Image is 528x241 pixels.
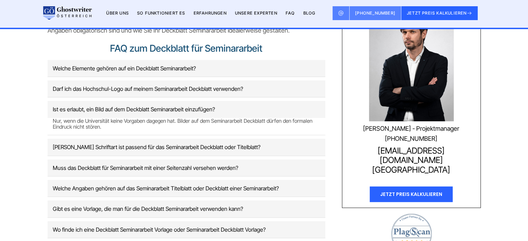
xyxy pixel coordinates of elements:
a: FAQ [286,10,295,16]
a: Unsere Experten [235,10,277,16]
a: BLOG [303,10,315,16]
div: Nur, wenn die Universität keine Vorgaben dagegen hat. Bilder auf dem Seminararbeit Deckblatt dürf... [48,118,325,135]
div: JETZT PREIS KALKULIEREN [370,187,453,202]
button: JETZT PREIS KALKULIEREN [401,6,478,20]
a: [PHONE_NUMBER] [350,6,401,20]
button: Muss das Deckblatt für Seminararbeit mit einer Seitenzahl versehen werden? [48,160,325,176]
a: [PHONE_NUMBER] [347,135,476,143]
img: Email [338,10,344,16]
button: [PERSON_NAME] Schriftart ist passend für das Seminararbeit Deckblatt oder Titelblatt? [48,139,325,155]
div: [PERSON_NAME] - Projektmanager [347,125,476,132]
button: Welche Elemente gehören auf ein Deckblatt Seminararbeit? [48,60,325,77]
a: Über uns [106,10,129,16]
a: [EMAIL_ADDRESS][DOMAIN_NAME][GEOGRAPHIC_DATA] [347,146,476,175]
img: logo wirschreiben [42,6,92,20]
img: Konstantin Steimle [369,9,454,121]
a: So funktioniert es [137,10,185,16]
button: Darf ich das Hochschul-Logo auf meinem Seminararbeit Deckblatt verwenden? [48,80,325,97]
button: Ist es erlaubt, ein Bild auf dem Deckblatt Seminararbeit einzufügen? [48,101,325,118]
span: [PHONE_NUMBER] [355,10,395,16]
button: Welche Angaben gehören auf das Seminararbeit Titelblatt oder Deckblatt einer Seminararbeit? [48,180,325,197]
h2: FAQ zum Deckblatt für Seminararbeit [48,44,325,53]
a: Erfahrungen [194,10,227,16]
button: Gibt es eine Vorlage, die man für die Deckblatt Seminararbeit verwenden kann? [48,200,325,217]
button: Wo finde ich eine Deckblatt Seminararbeit Vorlage oder Seminararbeit Deckblatt Vorlage? [48,221,325,238]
